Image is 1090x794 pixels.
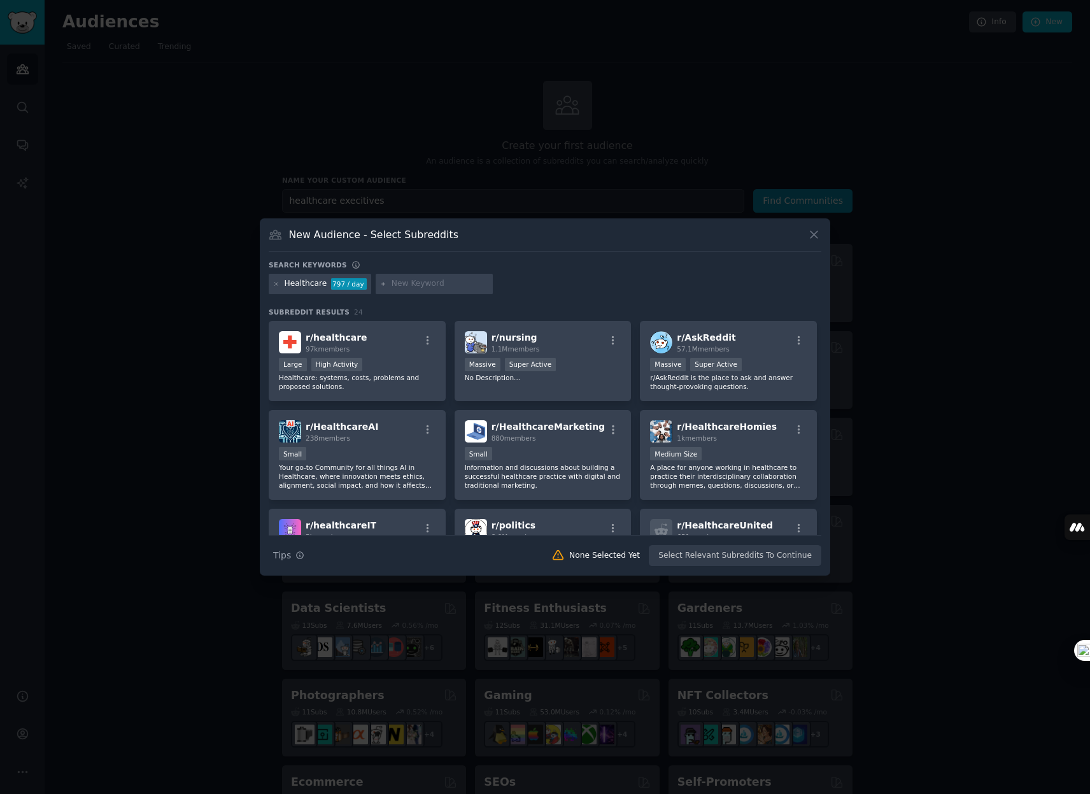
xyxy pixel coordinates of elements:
div: High Activity [311,358,363,371]
span: r/ HealthcareAI [306,422,378,432]
span: Subreddit Results [269,308,350,316]
span: Tips [273,549,291,562]
span: 238 members [306,434,350,442]
span: 24 [354,308,363,316]
div: Super Active [505,358,556,371]
div: Medium Size [650,447,702,460]
span: 57.1M members [677,345,729,353]
span: r/ AskReddit [677,332,735,343]
img: HealthcareMarketing [465,420,487,443]
img: politics [465,519,487,541]
span: 1k members [677,434,717,442]
p: Healthcare: systems, costs, problems and proposed solutions. [279,373,435,391]
div: 797 / day [331,278,367,290]
img: nursing [465,331,487,353]
span: 1.1M members [492,345,540,353]
div: None Selected Yet [569,550,640,562]
img: healthcareIT [279,519,301,541]
p: Information and discussions about building a successful healthcare practice with digital and trad... [465,463,621,490]
span: 651 members [677,533,721,541]
p: A place for anyone working in healthcare to practice their interdisciplinary collaboration throug... [650,463,807,490]
p: r/AskReddit is the place to ask and answer thought-provoking questions. [650,373,807,391]
div: Healthcare [285,278,327,290]
h3: New Audience - Select Subreddits [289,228,458,241]
p: No Description... [465,373,621,382]
span: r/ healthcare [306,332,367,343]
img: healthcare [279,331,301,353]
div: Large [279,358,307,371]
img: HealthcareAI [279,420,301,443]
span: r/ healthcareIT [306,520,376,530]
div: Massive [650,358,686,371]
span: 97k members [306,345,350,353]
span: 880 members [492,434,536,442]
span: r/ HealthcareMarketing [492,422,605,432]
p: Your go-to Community for all things AI in Healthcare, where innovation meets ethics, alignment, s... [279,463,435,490]
img: AskReddit [650,331,672,353]
div: Massive [465,358,500,371]
h3: Search keywords [269,260,347,269]
img: HealthcareHomies [650,420,672,443]
div: Small [465,447,492,460]
span: 5k members [306,533,346,541]
span: r/ HealthcareHomies [677,422,777,432]
div: Super Active [690,358,742,371]
span: r/ politics [492,520,535,530]
span: r/ HealthcareUnited [677,520,773,530]
button: Tips [269,544,309,567]
span: 8.9M members [492,533,540,541]
input: New Keyword [392,278,488,290]
div: Small [279,447,306,460]
span: r/ nursing [492,332,537,343]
